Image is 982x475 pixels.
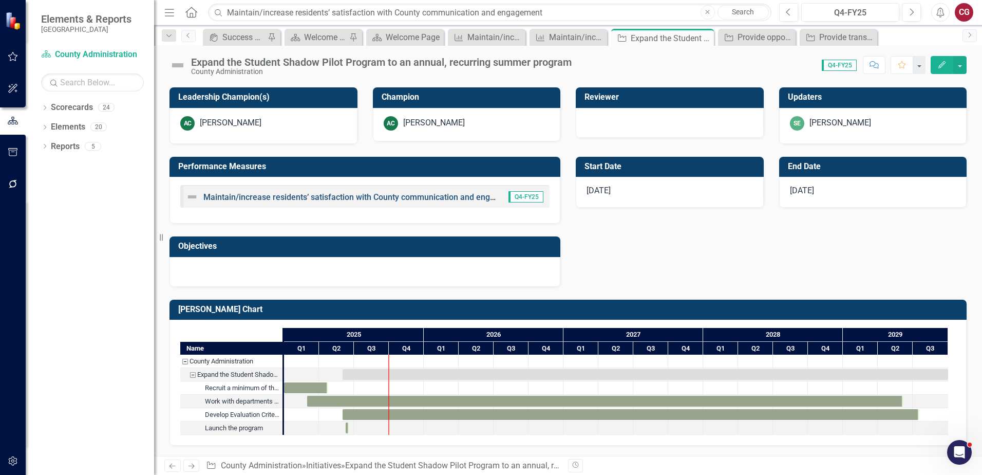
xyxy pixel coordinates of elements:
div: Success Portal [222,31,265,44]
div: Expand the Student Shadow Pilot Program to an annual, recurring summer program [180,368,282,381]
input: Search Below... [41,74,144,92]
h3: Reviewer [584,93,759,102]
div: Q1 [843,342,878,355]
img: ClearPoint Strategy [5,12,23,30]
a: Welcome Page [287,31,347,44]
div: 24 [98,103,115,112]
div: 2025 [284,328,424,341]
span: [DATE] [790,186,814,195]
img: Not Defined [169,57,186,74]
div: Q2 [459,342,494,355]
iframe: Intercom live chat [947,440,972,465]
a: Maintain/increase residents’ overall trust in the County government (measured by annual community... [450,31,523,44]
div: Expand the Student Shadow Pilot Program to an annual, recurring summer program [197,368,279,381]
div: 20 [90,123,107,132]
div: [PERSON_NAME] [200,117,261,129]
h3: End Date [788,162,962,171]
div: Expand the Student Shadow Pilot Program to an annual, recurring summer program [631,32,711,45]
span: Q4-FY25 [822,60,857,71]
a: Search [717,5,769,20]
h3: Leadership Champion(s) [178,93,352,102]
div: Develop Evaluation Criteria: Create criteria to assess both the students’ experiences and the pro... [180,408,282,422]
div: Q2 [738,342,773,355]
div: Q2 [319,342,354,355]
div: Maintain/increase residents’ satisfaction with County communication and engagement (measured by a... [549,31,605,44]
div: Q3 [773,342,808,355]
input: Search ClearPoint... [208,4,771,22]
div: Recruit a minimum of three local high school students for summer shadow program [205,381,279,395]
div: Q4 [389,342,424,355]
div: 2027 [563,328,703,341]
div: Q1 [563,342,598,355]
div: SE [790,116,804,131]
div: Task: Start date: 2025-01-01 End date: 2025-04-23 [284,382,328,393]
div: AC [384,116,398,131]
div: Q4 [668,342,703,355]
div: 2028 [703,328,843,341]
a: County Administration [41,49,144,61]
a: Elements [51,121,85,133]
span: Elements & Reports [41,13,131,25]
div: Task: Start date: 2025-03-01 End date: 2029-06-05 [307,396,903,407]
div: Task: Start date: 2025-03-01 End date: 2029-06-05 [180,395,282,408]
div: Maintain/increase residents’ overall trust in the County government (measured by annual community... [467,31,523,44]
div: Launch the program [180,422,282,435]
div: Welcome Page [386,31,441,44]
a: Maintain/increase residents’ satisfaction with County communication and engagement (measured by a... [532,31,605,44]
h3: [PERSON_NAME] Chart [178,305,961,314]
div: Work with departments to develop program and schedule [180,395,282,408]
div: Task: Start date: 2025-06-09 End date: 2025-06-17 [180,422,282,435]
a: Provide transparency in local government operations [802,31,875,44]
div: County Administration [190,355,253,368]
div: Welcome Page [304,31,347,44]
span: Q4-FY25 [508,191,543,203]
a: Success Portal [205,31,265,44]
div: [PERSON_NAME] [403,117,465,129]
a: Maintain/increase residents’ satisfaction with County communication and engagement (measured by a... [203,192,676,202]
div: Task: Start date: 2025-06-01 End date: 2029-09-30 [180,368,282,381]
div: Task: Start date: 2025-01-01 End date: 2025-04-23 [180,381,282,395]
h3: Objectives [178,242,555,251]
h3: Start Date [584,162,759,171]
div: 2026 [424,328,563,341]
div: Task: Start date: 2025-06-01 End date: 2029-09-30 [343,369,948,380]
div: Q4 [808,342,843,355]
div: Task: Start date: 2025-06-01 End date: 2029-07-16 [343,409,919,420]
small: [GEOGRAPHIC_DATA] [41,25,131,33]
div: Q3 [913,342,948,355]
div: Task: Start date: 2025-06-09 End date: 2025-06-17 [346,423,349,433]
div: Q3 [633,342,668,355]
button: Q4-FY25 [801,3,899,22]
div: Work with departments to develop program and schedule [205,395,279,408]
a: Provide opportunities to receive community feedback and listen to its needs [721,31,793,44]
a: Welcome Page [369,31,441,44]
a: Initiatives [306,461,341,470]
div: [PERSON_NAME] [809,117,871,129]
div: Launch the program [205,422,263,435]
a: Scorecards [51,102,93,114]
h3: Performance Measures [178,162,555,171]
div: Q3 [354,342,389,355]
div: County Administration [191,68,572,76]
a: Reports [51,141,80,153]
div: Provide opportunities to receive community feedback and listen to its needs [738,31,793,44]
div: Q1 [424,342,459,355]
h3: Updaters [788,93,962,102]
div: Q4 [528,342,563,355]
span: [DATE] [587,186,611,195]
div: 5 [85,142,101,151]
div: Expand the Student Shadow Pilot Program to an annual, recurring summer program [191,57,572,68]
h3: Champion [382,93,556,102]
div: Q3 [494,342,528,355]
div: Task: County Administration Start date: 2025-01-01 End date: 2025-01-02 [180,355,282,368]
div: Provide transparency in local government operations [819,31,875,44]
div: Q1 [284,342,319,355]
div: Q4-FY25 [805,7,896,19]
button: CG [955,3,973,22]
div: Q1 [703,342,738,355]
div: Name [180,342,282,355]
div: Q2 [878,342,913,355]
div: Expand the Student Shadow Pilot Program to an annual, recurring summer program [345,461,648,470]
img: Not Defined [186,191,198,203]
